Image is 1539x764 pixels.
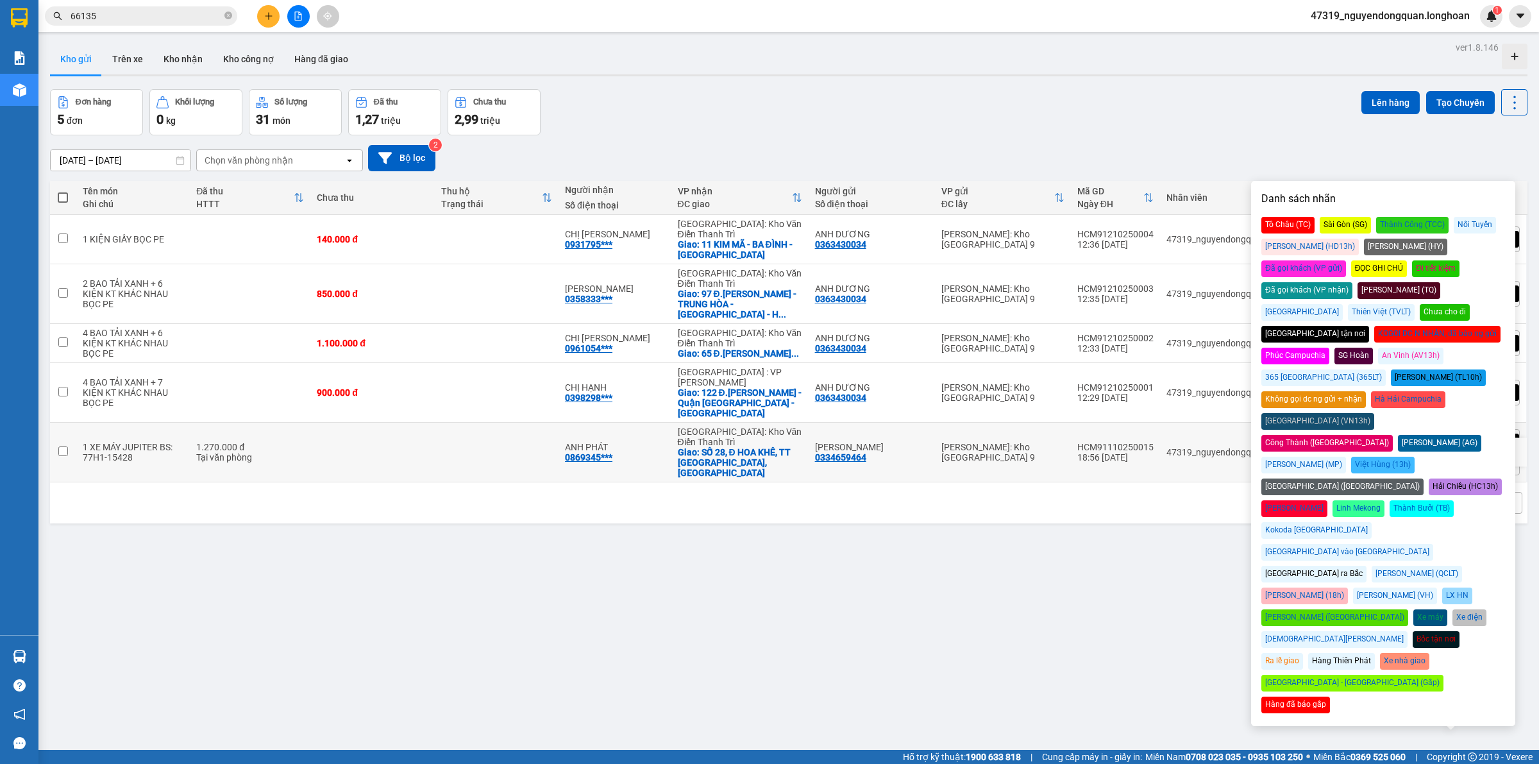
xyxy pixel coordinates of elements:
div: [PERSON_NAME]: Kho [GEOGRAPHIC_DATA] 9 [941,229,1064,250]
div: Thu hộ [441,186,542,196]
div: Linh Mekong [1333,500,1384,517]
div: Giao: SỐ 28, Đ HOA KHÊ, TT CẨM KHÊ, PHÚ THỌ [678,447,802,478]
div: 12:33 [DATE] [1077,343,1154,353]
div: Chọn văn phòng nhận [205,154,293,167]
div: 365 [GEOGRAPHIC_DATA] (365LT) [1261,369,1386,386]
div: [GEOGRAPHIC_DATA]: Kho Văn Điển Thanh Trì [678,219,802,239]
div: [GEOGRAPHIC_DATA] (VN13h) [1261,413,1374,430]
div: Công Thành ([GEOGRAPHIC_DATA]) [1261,435,1393,452]
div: Hàng đã báo gấp [1261,697,1330,713]
div: 0363430034 [815,294,866,304]
div: Trạng thái [441,199,542,209]
div: Hà Hải Campuchia [1371,391,1445,408]
div: [GEOGRAPHIC_DATA] - [GEOGRAPHIC_DATA] (Gấp) [1261,675,1443,692]
div: [PERSON_NAME] (HY) [1364,239,1447,255]
span: ... [778,309,786,319]
button: Trên xe [102,44,153,74]
div: 900.000 đ [317,387,428,398]
div: Đã thu [374,98,398,106]
th: Toggle SortBy [190,181,310,215]
span: kg [166,115,176,126]
img: warehouse-icon [13,650,26,663]
span: Hỗ trợ kỹ thuật: [903,750,1021,764]
div: 1.270.000 đ [196,442,304,452]
div: HCM91210250001 [1077,382,1154,393]
div: Chưa thu [317,192,428,203]
span: notification [13,708,26,720]
div: 4 BAO TẢI XANH + 6 KIỆN KT KHÁC NHAU BỌC PE [83,328,183,359]
div: CHỊ TRANG [565,333,664,343]
span: file-add [294,12,303,21]
div: Thành Bưởi (TB) [1390,500,1454,517]
div: ANH DƯƠNG [815,382,929,393]
div: Chưa thu [473,98,506,106]
div: [PERSON_NAME] ([GEOGRAPHIC_DATA]) [1261,609,1408,626]
button: Số lượng31món [249,89,342,135]
sup: 2 [429,139,442,151]
span: ⚪️ [1306,754,1310,760]
span: aim [323,12,332,21]
div: ANH DƯƠNG [815,229,929,239]
div: LX HN [1442,588,1472,604]
div: Nhân viên [1166,192,1307,203]
div: HCM91110250015 [1077,442,1154,452]
div: [GEOGRAPHIC_DATA]: Kho Văn Điển Thanh Trì [678,268,802,289]
th: Toggle SortBy [671,181,809,215]
div: Đơn hàng [76,98,111,106]
span: close-circle [224,12,232,19]
div: [GEOGRAPHIC_DATA] [1261,304,1343,321]
span: close-circle [224,10,232,22]
span: triệu [381,115,401,126]
div: 1.100.000 đ [317,338,428,348]
div: Thành Công (TCC) [1376,217,1449,233]
div: HTTT [196,199,294,209]
th: Toggle SortBy [435,181,559,215]
div: 47319_nguyendongquan.longhoan [1166,234,1307,244]
div: [PERSON_NAME] (TL10h) [1391,369,1486,386]
div: 1 XE MÁY JUPITER BS: 77H1-15428 [83,442,183,463]
button: Kho nhận [153,44,213,74]
button: Kho công nợ [213,44,284,74]
div: [DEMOGRAPHIC_DATA][PERSON_NAME] [1261,631,1408,648]
div: Xe máy [1413,609,1447,626]
span: 1,27 [355,112,379,127]
div: [GEOGRAPHIC_DATA]: Kho Văn Điển Thanh Trì [678,427,802,447]
div: 47319_nguyendongquan.longhoan [1166,338,1307,348]
span: 47319_nguyendongquan.longhoan [1300,8,1480,24]
div: THÙY LINH [565,284,664,294]
div: 0363430034 [815,239,866,250]
div: 850.000 đ [317,289,428,299]
div: 2 BAO TẢI XANH + 6 KIỆN KT KHÁC NHAU BỌC PE [83,278,183,309]
button: Tạo Chuyến [1426,91,1495,114]
button: file-add [287,5,310,28]
div: Thiên Việt (TVLT) [1348,304,1415,321]
img: solution-icon [13,51,26,65]
div: Ghi chú [83,199,183,209]
div: Giao: 11 KIM MÃ - BA ĐÌNH - HÀ NỘI [678,239,802,260]
div: Phúc Campuchia [1261,348,1329,364]
div: Giao: 122 Đ.Nguyễn Văn Linh - Quận Hải Châu - Đà Nẵng [678,387,802,418]
strong: 1900 633 818 [966,752,1021,762]
div: [PERSON_NAME]: Kho [GEOGRAPHIC_DATA] 9 [941,442,1064,463]
span: plus [264,12,273,21]
img: logo-vxr [11,8,28,28]
div: CHỊ HẠNH [565,382,664,393]
input: Tìm tên, số ĐT hoặc mã đơn [71,9,222,23]
div: Ra lễ giao [1261,653,1303,670]
div: Nối Tuyến [1454,217,1496,233]
div: Tại văn phòng [196,452,304,463]
span: question-circle [13,679,26,692]
span: 31 [256,112,270,127]
span: đơn [67,115,83,126]
button: Đơn hàng5đơn [50,89,143,135]
button: Hàng đã giao [284,44,358,74]
div: 47319_nguyendongquan.longhoan [1166,289,1307,299]
strong: 0708 023 035 - 0935 103 250 [1186,752,1303,762]
button: Bộ lọc [368,145,435,171]
button: Lên hàng [1361,91,1420,114]
div: Đi tiết kiệm [1412,260,1459,277]
button: Kho gửi [50,44,102,74]
span: | [1415,750,1417,764]
input: Select a date range. [51,150,190,171]
div: Chưa cho đi [1420,304,1470,321]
